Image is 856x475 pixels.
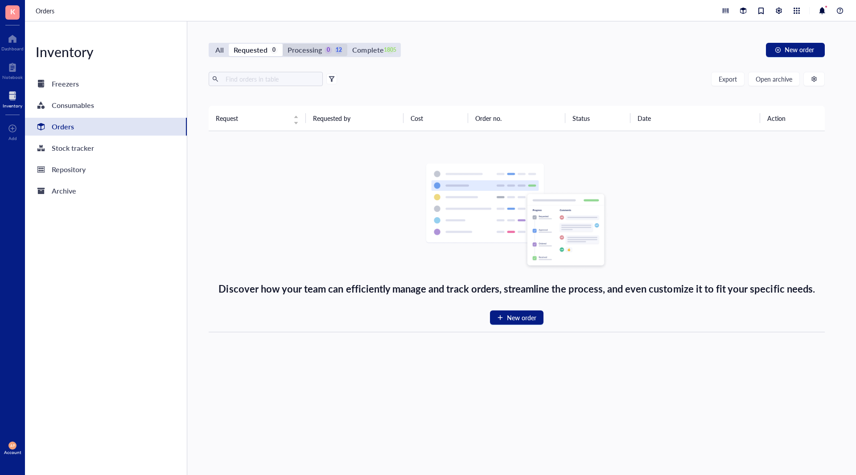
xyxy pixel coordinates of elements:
div: Repository [52,163,86,176]
div: 0 [325,46,332,54]
th: Status [565,106,630,131]
a: Freezers [25,75,187,93]
a: Archive [25,182,187,200]
a: Orders [25,118,187,136]
th: Date [630,106,760,131]
button: New order [766,43,825,57]
span: New order [785,46,814,53]
a: Dashboard [1,32,24,51]
button: Open archive [748,72,800,86]
span: Request [216,113,288,123]
div: Complete [352,44,383,56]
a: Orders [36,6,56,16]
th: Request [209,106,306,131]
div: Discover how your team can efficiently manage and track orders, streamline the process, and even ... [218,281,815,296]
div: All [215,44,224,56]
div: Freezers [52,78,79,90]
button: Export [711,72,745,86]
span: AP [10,443,15,447]
div: segmented control [209,43,401,57]
th: Order no. [468,106,565,131]
a: Notebook [2,60,23,80]
a: Repository [25,161,187,178]
a: Inventory [3,89,22,108]
div: Add [8,136,17,141]
th: Action [760,106,825,131]
div: Account [4,450,21,455]
div: Archive [52,185,76,197]
div: Stock tracker [52,142,94,154]
th: Requested by [306,106,403,131]
img: Empty state [425,163,608,270]
div: Inventory [3,103,22,108]
div: Processing [288,44,322,56]
div: Inventory [25,43,187,61]
div: 0 [270,46,278,54]
span: New order [507,313,536,322]
div: 12 [335,46,342,54]
input: Find orders in table [222,72,319,86]
div: Requested [234,44,267,56]
div: 1805 [387,46,394,54]
a: Consumables [25,96,187,114]
th: Cost [403,106,469,131]
span: Export [719,75,737,83]
div: Notebook [2,74,23,80]
div: Consumables [52,99,94,112]
a: Stock tracker [25,139,187,157]
div: Orders [52,120,74,133]
div: Dashboard [1,46,24,51]
button: New order [490,310,543,325]
span: Open archive [756,75,792,83]
span: K [10,6,15,17]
